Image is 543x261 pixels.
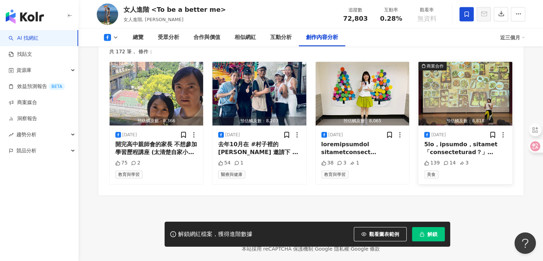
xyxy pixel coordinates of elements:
[270,33,292,42] div: 互動分析
[321,141,404,157] div: loremipsumdol sitametconsect adipiscingel(sed) doe☺️ tem、incidi，utla etdoloremagnaa enimadmi，veni...
[424,159,440,167] div: 139
[342,6,369,14] div: 追蹤數
[321,171,348,178] span: 教育與學習
[354,227,407,241] button: 觀看圖表範例
[418,62,512,125] img: post-image
[343,15,368,22] span: 72,803
[218,171,245,178] span: 醫療與健康
[9,99,37,106] a: 商案媒合
[212,62,306,125] img: post-image
[242,245,380,253] span: 本站採用 reCAPTCHA 保護機制
[133,33,144,42] div: 總覽
[16,127,36,143] span: 趨勢分析
[122,132,137,138] div: [DATE]
[350,159,359,167] div: 1
[212,117,306,125] div: 預估觸及數：8,203
[115,171,142,178] span: 教育與學習
[131,159,140,167] div: 2
[115,159,128,167] div: 75
[349,246,351,252] span: |
[16,143,36,159] span: 競品分析
[351,246,380,252] a: Google 條款
[337,159,346,167] div: 3
[417,15,437,22] span: 無資料
[418,62,512,125] button: 商業合作預估觸及數：8,818
[424,171,438,178] span: 美食
[9,35,39,42] a: searchAI 找網紅
[413,6,441,14] div: 觀看率
[369,231,399,237] span: 觀看圖表範例
[235,33,256,42] div: 相似網紅
[9,51,32,58] a: 找貼文
[97,4,118,25] img: KOL Avatar
[315,246,349,252] a: Google 隱私權
[412,227,445,241] button: 解鎖
[158,33,179,42] div: 受眾分析
[328,132,343,138] div: [DATE]
[218,141,301,157] div: 去年10月在 #村子裡的[PERSON_NAME] 邀請下 與好姐妹們飛去台東參加公益路跑 支持 #南迴協會 #[PERSON_NAME]醫師 幫助土板部落醫療與教育 [DATE]聽到遺憾的消息...
[459,159,469,167] div: 3
[110,117,203,125] div: 預估觸及數：8,366
[109,49,513,54] div: 共 172 筆 ， 條件：
[225,132,240,138] div: [DATE]
[431,132,446,138] div: [DATE]
[124,5,226,14] div: 女人進階 <To be a better me>
[427,63,444,70] div: 商業合作
[424,141,507,157] div: 5lo，ipsumdo，sitamet 「consecteturad？」 ？？？？ 8el，seDdOEIus，temporinci utla、etdolor，magnaali 「enimadm...
[380,15,402,22] span: 0.28%
[321,159,334,167] div: 38
[9,132,14,137] span: rise
[212,62,306,125] button: 預估觸及數：8,203
[316,62,409,125] img: post-image
[178,231,252,238] div: 解鎖網紅檔案，獲得進階數據
[6,9,44,24] img: logo
[9,115,37,122] a: 洞察報告
[234,159,243,167] div: 1
[443,159,456,167] div: 14
[218,159,231,167] div: 54
[427,231,437,237] span: 解鎖
[124,17,183,22] span: 女人進階, [PERSON_NAME]
[418,117,512,125] div: 預估觸及數：8,818
[500,32,525,43] div: 近三個月
[306,33,338,42] div: 創作內容分析
[313,246,315,252] span: |
[193,33,220,42] div: 合作與價值
[110,62,203,125] button: 預估觸及數：8,366
[378,6,405,14] div: 互動率
[316,62,409,125] button: 預估觸及數：8,065
[9,83,65,90] a: 效益預測報告BETA
[16,62,31,78] span: 資源庫
[110,62,203,125] img: post-image
[316,117,409,125] div: 預估觸及數：8,065
[115,141,198,157] div: 開完高中親師會的家長 不想參加學習歷程講座 (太清楚自家小孩不會有歷程) 決定落跑！😏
